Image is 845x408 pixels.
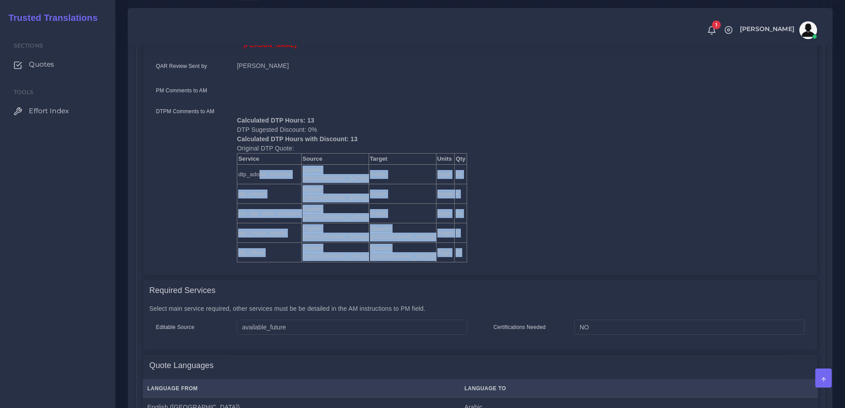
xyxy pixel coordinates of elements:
label: QAR Review Sent by [156,62,207,70]
th: Language From [143,380,460,398]
th: Service [237,154,302,165]
p: Select main service required, other services must be be detailed in the AM instructions to PM field. [149,304,811,313]
label: Editable Source [156,323,195,331]
td: English ([GEOGRAPHIC_DATA]) [301,203,369,223]
span: Effort Index [29,106,69,116]
span: Quotes [29,59,54,69]
h2: Trusted Translations [2,12,98,23]
a: Trusted Translations [2,11,98,25]
th: Qty [455,154,467,165]
td: Image [436,184,455,203]
span: [PERSON_NAME] [740,26,794,32]
td: pre_dtp_sfiles_complex [237,203,302,223]
span: Tools [14,89,34,95]
h4: Quote Languages [149,361,214,371]
td: 42 [455,242,467,262]
td: Arabic [369,203,436,223]
a: [PERSON_NAME]avatar [735,21,820,39]
td: dtp_image_simple [237,223,302,242]
b: Calculated DTP Hours with Discount: 13 [237,135,358,143]
th: Source [301,154,369,165]
th: Target [369,154,436,165]
td: English ([GEOGRAPHIC_DATA]) [301,164,369,184]
label: DTPM Comments to AM [156,107,215,115]
td: Image [436,223,455,242]
td: Arabic [369,184,436,203]
td: Page [436,242,455,262]
td: Spanish ([GEOGRAPHIC_DATA]) [369,242,436,262]
span: 1 [712,20,721,29]
label: Certifications Needed [494,323,546,331]
td: dtp_adobe_complex [237,164,302,184]
td: dtp_office [237,242,302,262]
th: Language To [460,380,784,398]
td: Spanish ([GEOGRAPHIC_DATA]) [369,223,436,242]
div: DTP Sugested Discount: 0% Original DTP Quote: [230,107,473,262]
a: 1 [704,25,719,35]
a: Quotes [7,55,109,74]
p: [PERSON_NAME] [237,61,467,71]
td: 41 [455,164,467,184]
td: English ([GEOGRAPHIC_DATA]) [301,184,369,203]
td: dtp_image [237,184,302,203]
td: 41 [455,203,467,223]
h4: Required Services [149,286,216,296]
td: English ([GEOGRAPHIC_DATA]) [301,223,369,242]
label: PM Comments to AM [156,87,208,95]
td: English ([GEOGRAPHIC_DATA]) [301,242,369,262]
td: Page [436,203,455,223]
a: Effort Index [7,102,109,120]
span: Sections [14,42,43,49]
td: Page [436,164,455,184]
img: avatar [799,21,817,39]
b: Calculated DTP Hours: 13 [237,117,314,124]
th: Units [436,154,455,165]
td: 6 [455,184,467,203]
td: Arabic [369,164,436,184]
td: 6 [455,223,467,242]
